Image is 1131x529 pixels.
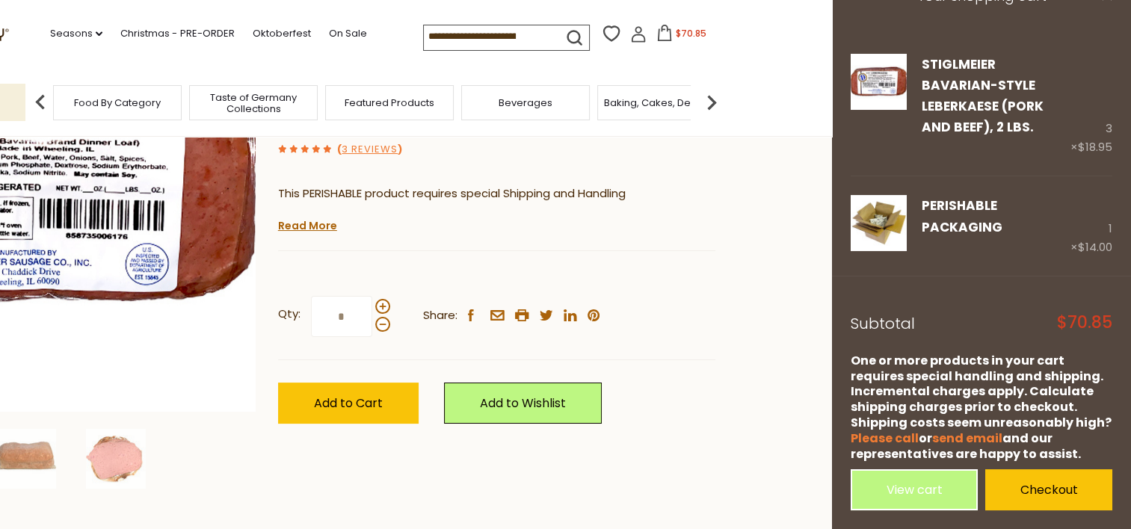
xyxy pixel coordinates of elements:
[851,195,907,251] img: PERISHABLE Packaging
[342,142,398,158] a: 3 Reviews
[851,469,978,510] a: View cart
[499,97,552,108] a: Beverages
[697,87,727,117] img: next arrow
[50,25,102,42] a: Seasons
[444,383,602,424] a: Add to Wishlist
[278,383,419,424] button: Add to Cart
[1078,239,1112,255] span: $14.00
[194,92,313,114] a: Taste of Germany Collections
[314,395,383,412] span: Add to Cart
[278,185,715,203] p: This PERISHABLE product requires special Shipping and Handling
[851,195,907,256] a: PERISHABLE Packaging
[25,87,55,117] img: previous arrow
[851,313,915,334] span: Subtotal
[1070,54,1112,158] div: 3 ×
[311,296,372,337] input: Qty:
[676,27,706,40] span: $70.85
[292,214,715,232] li: We will ship this product in heat-protective packaging and ice.
[932,430,1002,447] a: send email
[1078,139,1112,155] span: $18.95
[1057,315,1112,331] span: $70.85
[120,25,234,42] a: Christmas - PRE-ORDER
[86,429,146,489] img: Stiglmeier Bavarian-style Leberkaese (pork and beef), 2 lbs.
[851,353,1112,463] div: One or more products in your cart requires special handling and shipping. Incremental charges app...
[252,25,310,42] a: Oktoberfest
[922,55,1044,137] a: Stiglmeier Bavarian-style Leberkaese (pork and beef), 2 lbs.
[851,54,907,158] a: Stiglmeier Bavarian-style Leberkaese (pork and beef), 2 lbs.
[1070,195,1112,256] div: 1 ×
[74,97,161,108] a: Food By Category
[851,54,907,110] img: Stiglmeier Bavarian-style Leberkaese (pork and beef), 2 lbs.
[328,25,366,42] a: On Sale
[650,25,713,47] button: $70.85
[423,306,457,325] span: Share:
[345,97,434,108] a: Featured Products
[985,469,1112,510] a: Checkout
[922,197,1002,235] a: PERISHABLE Packaging
[851,430,919,447] a: Please call
[278,305,301,324] strong: Qty:
[278,218,337,233] a: Read More
[337,142,402,156] span: ( )
[604,97,720,108] a: Baking, Cakes, Desserts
